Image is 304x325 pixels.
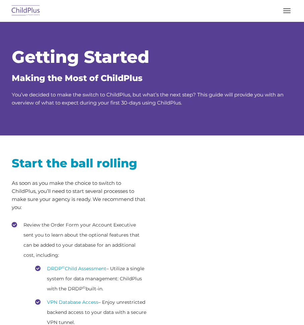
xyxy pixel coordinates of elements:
a: DRDP©Child Assessment [47,266,106,272]
li: – Utilize a single system for data management: ChildPlus with the DRDP built-in. [35,263,147,294]
sup: © [83,285,86,290]
span: Getting Started [12,47,149,67]
h2: Start the ball rolling [12,156,147,171]
sup: © [62,265,65,270]
p: As soon as you make the choice to switch to ChildPlus, you’ll need to start several processes to ... [12,179,147,211]
img: ChildPlus by Procare Solutions [10,3,42,19]
span: You’ve decided to make the switch to ChildPlus, but what’s the next step? This guide will provide... [12,91,284,106]
a: VPN Database Access [47,299,98,305]
span: Making the Most of ChildPlus [12,73,143,83]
